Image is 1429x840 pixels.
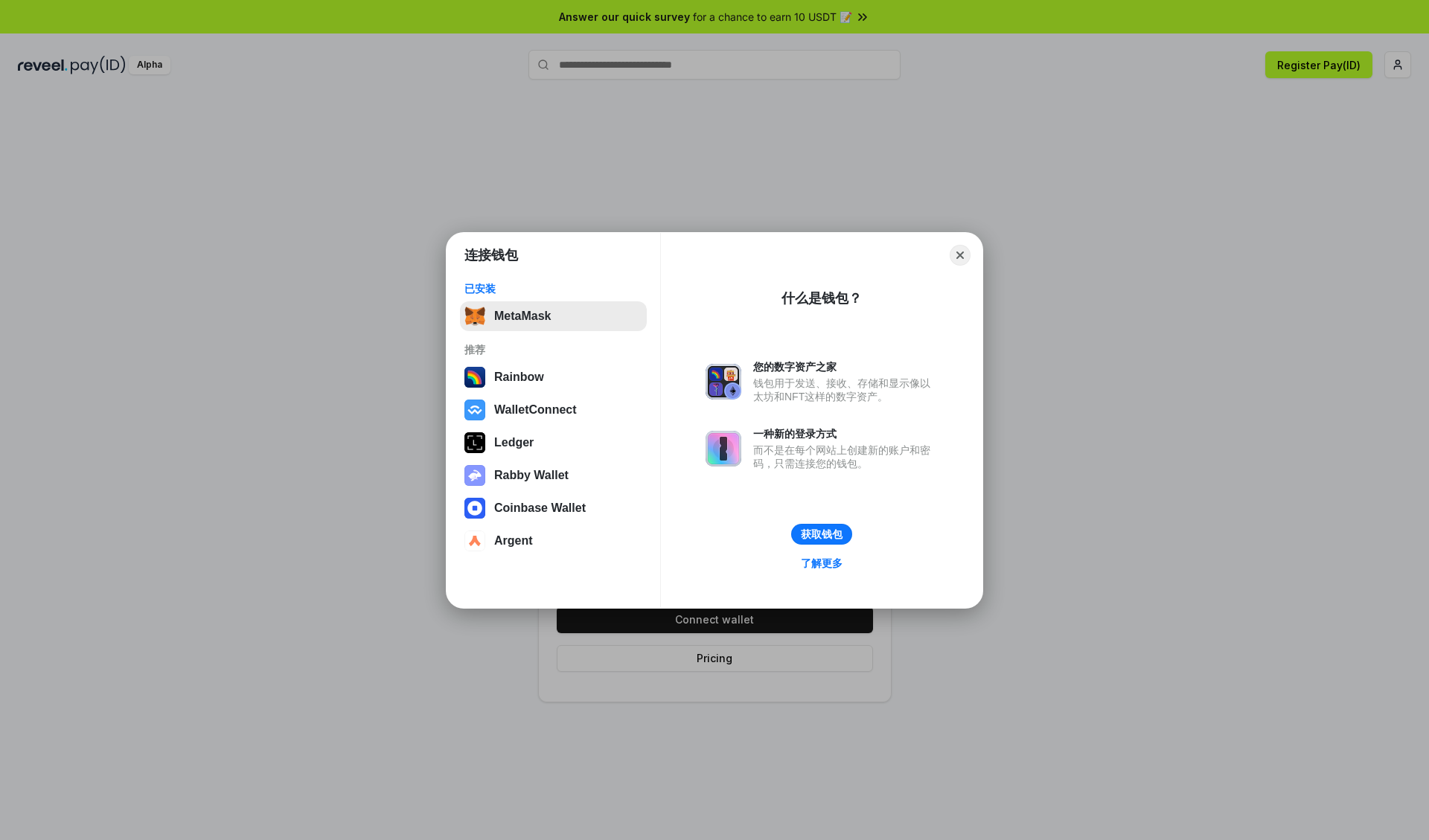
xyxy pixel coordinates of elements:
[801,557,843,570] div: 了解更多
[801,528,843,541] div: 获取钱包
[950,245,971,266] button: Close
[706,431,741,467] img: svg+xml,%3Csvg%20xmlns%3D%22http%3A%2F%2Fwww.w3.org%2F2000%2Fsvg%22%20fill%3D%22none%22%20viewBox...
[494,436,534,449] div: Ledger
[464,343,642,356] div: 推荐
[464,246,518,264] h1: 连接钱包
[464,400,485,420] img: svg+xml,%3Csvg%20width%3D%2228%22%20height%3D%2228%22%20viewBox%3D%220%200%2028%2028%22%20fill%3D...
[781,289,862,307] div: 什么是钱包？
[706,364,741,400] img: svg+xml,%3Csvg%20xmlns%3D%22http%3A%2F%2Fwww.w3.org%2F2000%2Fsvg%22%20fill%3D%22none%22%20viewBox...
[460,526,647,556] button: Argent
[791,524,852,545] button: 获取钱包
[494,403,577,417] div: WalletConnect
[464,530,485,551] img: svg+xml,%3Csvg%20width%3D%2228%22%20height%3D%2228%22%20viewBox%3D%220%200%2028%2028%22%20fill%3D...
[753,376,938,403] div: 钱包用于发送、接收、存储和显示像以太坊和NFT这样的数字资产。
[460,428,647,458] button: Ledger
[753,360,938,373] div: 您的数字资产之家
[460,461,647,490] button: Rabby Wallet
[494,534,533,548] div: Argent
[464,465,485,486] img: svg+xml,%3Csvg%20xmlns%3D%22http%3A%2F%2Fwww.w3.org%2F2000%2Fsvg%22%20fill%3D%22none%22%20viewBox...
[753,443,938,470] div: 而不是在每个网站上创建新的账户和密码，只需连接您的钱包。
[494,371,544,384] div: Rainbow
[494,501,586,515] div: Coinbase Wallet
[460,395,647,425] button: WalletConnect
[494,310,551,323] div: MetaMask
[494,469,569,482] div: Rabby Wallet
[792,554,851,573] a: 了解更多
[464,367,485,388] img: svg+xml,%3Csvg%20width%3D%22120%22%20height%3D%22120%22%20viewBox%3D%220%200%20120%20120%22%20fil...
[460,362,647,392] button: Rainbow
[753,427,938,440] div: 一种新的登录方式
[464,498,485,519] img: svg+xml,%3Csvg%20width%3D%2228%22%20height%3D%2228%22%20viewBox%3D%220%200%2028%2028%22%20fill%3D...
[464,306,485,327] img: svg+xml,%3Csvg%20fill%3D%22none%22%20height%3D%2233%22%20viewBox%3D%220%200%2035%2033%22%20width%...
[464,282,642,295] div: 已安装
[464,432,485,453] img: svg+xml,%3Csvg%20xmlns%3D%22http%3A%2F%2Fwww.w3.org%2F2000%2Fsvg%22%20width%3D%2228%22%20height%3...
[460,493,647,523] button: Coinbase Wallet
[460,301,647,331] button: MetaMask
